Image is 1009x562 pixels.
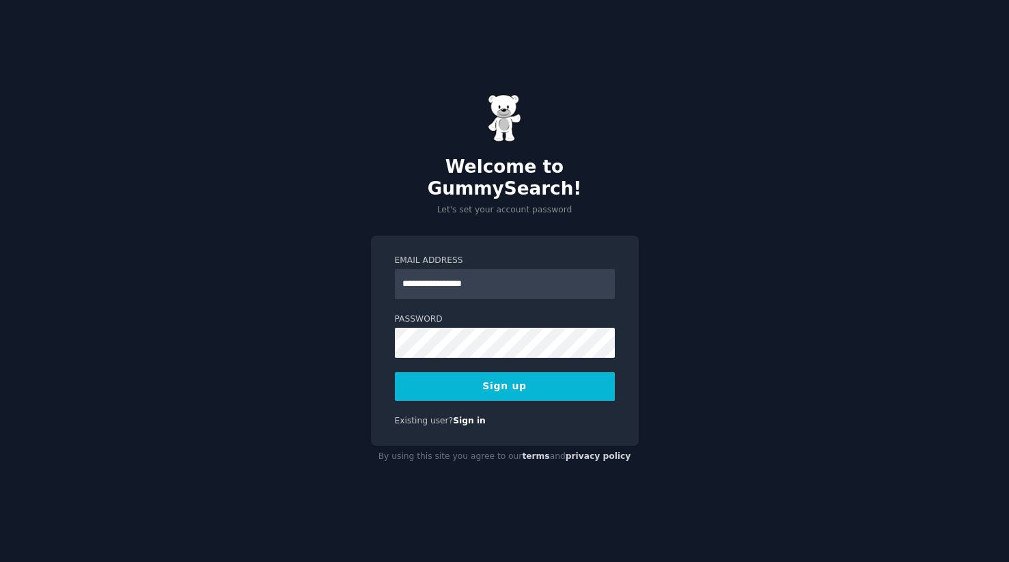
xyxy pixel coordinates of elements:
a: terms [522,451,549,461]
label: Password [395,313,615,326]
span: Existing user? [395,416,454,425]
img: Gummy Bear [488,94,522,142]
h2: Welcome to GummySearch! [371,156,639,199]
p: Let's set your account password [371,204,639,216]
label: Email Address [395,255,615,267]
a: Sign in [453,416,486,425]
div: By using this site you agree to our and [371,446,639,468]
a: privacy policy [566,451,631,461]
button: Sign up [395,372,615,401]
